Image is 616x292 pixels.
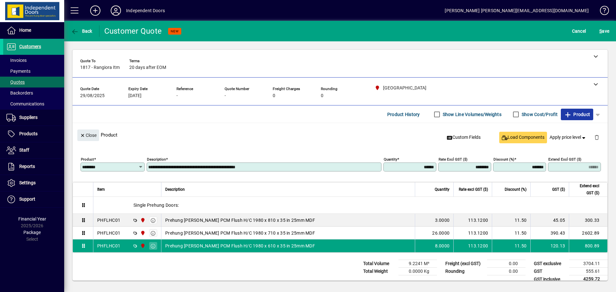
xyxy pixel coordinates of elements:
[81,157,94,162] mat-label: Product
[530,227,569,239] td: 390.43
[531,260,569,268] td: GST exclusive
[442,268,487,275] td: Rounding
[3,175,64,191] a: Settings
[165,217,315,223] span: Prehung [PERSON_NAME] PCM Flush H/C 1980 x 810 x 35 in 25mm MDF
[492,227,530,239] td: 11.50
[569,214,607,227] td: 300.33
[19,196,35,202] span: Support
[569,275,608,283] td: 4259.72
[128,93,141,98] span: [DATE]
[77,129,99,141] button: Close
[6,101,44,106] span: Communications
[73,123,608,146] div: Product
[139,242,146,249] span: Christchurch
[435,186,449,193] span: Quantity
[530,214,569,227] td: 45.05
[64,25,99,37] app-page-header-button: Back
[321,93,323,98] span: 0
[444,132,483,143] button: Custom Fields
[6,90,33,96] span: Backorders
[598,25,611,37] button: Save
[171,29,179,33] span: NEW
[3,191,64,207] a: Support
[569,227,607,239] td: 2602.89
[458,243,488,249] div: 113.1200
[458,230,488,236] div: 113.1200
[3,159,64,175] a: Reports
[442,260,487,268] td: Freight (excl GST)
[572,26,586,36] span: Cancel
[3,126,64,142] a: Products
[531,275,569,283] td: GST inclusive
[599,26,609,36] span: ave
[548,157,581,162] mat-label: Extend excl GST ($)
[564,109,590,120] span: Product
[441,111,501,118] label: Show Line Volumes/Weights
[97,217,120,223] div: PHFLHC01
[165,186,185,193] span: Description
[360,260,398,268] td: Total Volume
[97,230,120,236] div: PHFLHC01
[225,93,226,98] span: -
[6,58,27,63] span: Invoices
[106,5,126,16] button: Profile
[595,1,608,22] a: Knowledge Base
[80,130,97,141] span: Close
[176,93,178,98] span: -
[505,186,526,193] span: Discount (%)
[3,77,64,88] a: Quotes
[360,268,398,275] td: Total Weight
[19,164,35,169] span: Reports
[6,69,30,74] span: Payments
[435,217,450,223] span: 3.0000
[432,230,449,236] span: 26.0000
[570,25,588,37] button: Cancel
[93,197,607,213] div: Single Prehung Doors:
[19,131,38,136] span: Products
[589,134,604,140] app-page-header-button: Delete
[487,268,526,275] td: 0.00
[502,134,544,141] span: Load Components
[3,98,64,109] a: Communications
[492,214,530,227] td: 11.50
[459,186,488,193] span: Rate excl GST ($)
[139,229,146,237] span: Christchurch
[569,268,608,275] td: 555.61
[97,243,120,249] div: PHFLHC01
[3,88,64,98] a: Backorders
[520,111,558,118] label: Show Cost/Profit
[589,129,604,145] button: Delete
[23,230,41,235] span: Package
[139,217,146,224] span: Christchurch
[487,260,526,268] td: 0.00
[19,147,29,153] span: Staff
[71,29,92,34] span: Back
[19,28,31,33] span: Home
[530,239,569,252] td: 120.13
[3,66,64,77] a: Payments
[3,110,64,126] a: Suppliers
[3,55,64,66] a: Invoices
[147,157,166,162] mat-label: Description
[573,182,599,196] span: Extend excl GST ($)
[447,134,481,141] span: Custom Fields
[569,239,607,252] td: 800.89
[561,109,593,120] button: Product
[599,29,602,34] span: S
[3,22,64,38] a: Home
[3,142,64,158] a: Staff
[97,186,105,193] span: Item
[80,93,105,98] span: 29/08/2025
[69,25,94,37] button: Back
[273,93,275,98] span: 0
[499,132,547,143] button: Load Components
[445,5,589,16] div: [PERSON_NAME] [PERSON_NAME][EMAIL_ADDRESS][DOMAIN_NAME]
[552,186,565,193] span: GST ($)
[493,157,514,162] mat-label: Discount (%)
[439,157,467,162] mat-label: Rate excl GST ($)
[19,115,38,120] span: Suppliers
[76,132,101,138] app-page-header-button: Close
[104,26,162,36] div: Customer Quote
[398,268,437,275] td: 0.0000 Kg
[531,268,569,275] td: GST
